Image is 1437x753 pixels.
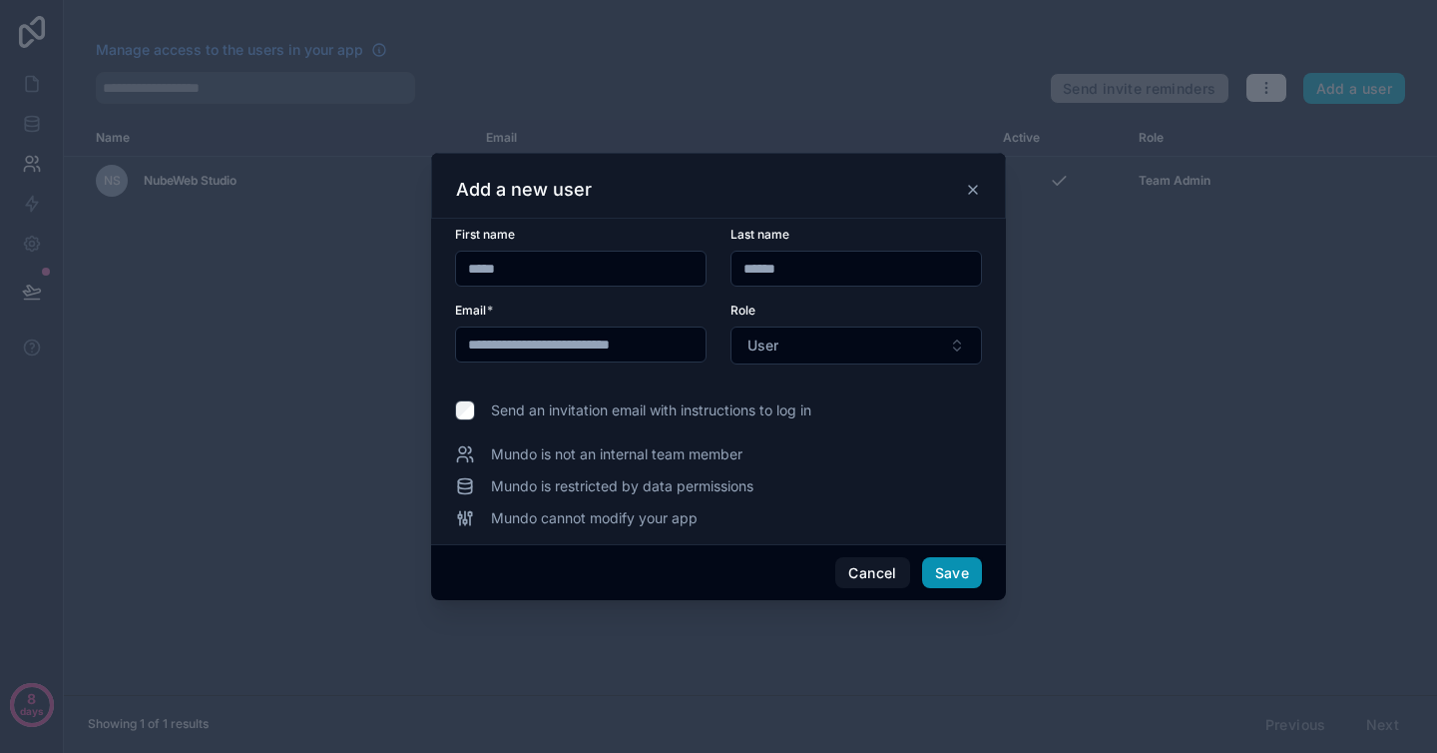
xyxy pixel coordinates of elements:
span: Mundo cannot modify your app [491,508,698,528]
button: Save [922,557,982,589]
span: Send an invitation email with instructions to log in [491,400,811,420]
span: Mundo is not an internal team member [491,444,742,464]
span: User [747,336,778,356]
button: Select Button [730,327,982,365]
span: First name [455,227,515,242]
span: Mundo is restricted by data permissions [491,476,753,496]
span: Email [455,303,486,318]
input: Send an invitation email with instructions to log in [455,400,475,420]
span: Last name [730,227,789,242]
h3: Add a new user [456,178,592,202]
span: Role [730,303,755,318]
button: Cancel [835,557,909,589]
